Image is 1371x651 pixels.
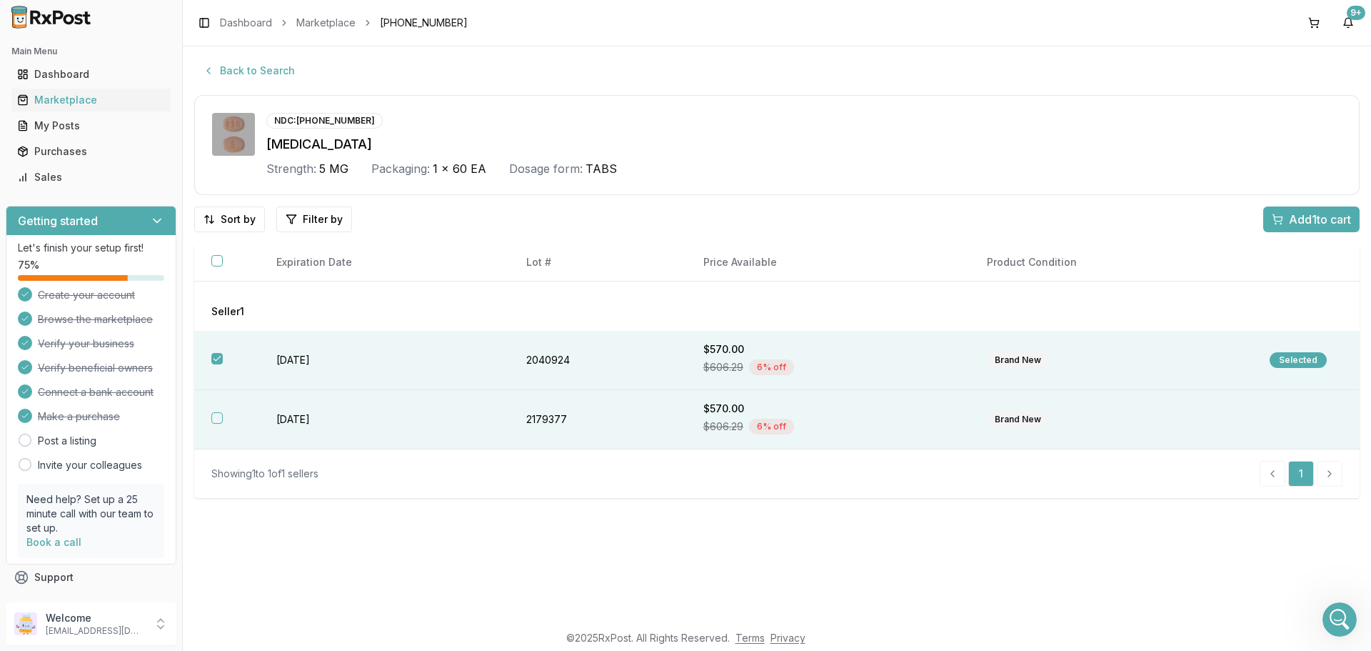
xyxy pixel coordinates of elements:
[371,160,430,177] div: Packaging:
[11,46,171,57] h2: Main Menu
[703,342,953,357] div: $570.00
[38,434,96,448] a: Post a listing
[221,212,256,227] span: Sort by
[38,288,135,302] span: Create your account
[770,632,805,644] a: Privacy
[220,16,468,30] nav: breadcrumb
[18,258,39,272] span: 75 %
[686,244,970,282] th: Price Available
[380,16,468,30] span: [PHONE_NUMBER]
[194,58,303,84] button: Back to Search
[1322,602,1357,637] iframe: Intercom live chat
[6,89,176,111] button: Marketplace
[509,244,686,282] th: Lot #
[303,212,343,227] span: Filter by
[703,360,743,374] span: $606.29
[749,419,794,434] div: 6 % off
[17,93,165,107] div: Marketplace
[1263,207,1360,232] button: Add1to cart
[735,632,765,644] a: Terms
[46,611,145,625] p: Welcome
[6,140,176,163] button: Purchases
[11,164,171,190] a: Sales
[6,590,176,616] button: Feedback
[1347,6,1365,20] div: 9+
[259,390,509,449] td: [DATE]
[38,409,120,424] span: Make a purchase
[38,458,142,472] a: Invite your colleagues
[296,16,356,30] a: Marketplace
[6,565,176,590] button: Support
[6,63,176,86] button: Dashboard
[433,160,486,177] span: 1 x 60 EA
[211,304,244,319] span: Seller 1
[17,170,165,184] div: Sales
[586,160,617,177] span: TABS
[46,625,145,637] p: [EMAIL_ADDRESS][DOMAIN_NAME]
[6,6,97,29] img: RxPost Logo
[211,467,318,481] div: Showing 1 to 1 of 1 sellers
[703,402,953,416] div: $570.00
[6,166,176,189] button: Sales
[17,67,165,81] div: Dashboard
[1337,11,1360,34] button: 9+
[1289,211,1351,228] span: Add 1 to cart
[266,113,383,129] div: NDC: [PHONE_NUMBER]
[194,207,265,232] button: Sort by
[987,352,1049,368] div: Brand New
[509,160,583,177] div: Dosage form:
[212,113,255,156] img: Eliquis 5 MG TABS
[38,385,154,399] span: Connect a bank account
[26,536,81,548] a: Book a call
[276,207,352,232] button: Filter by
[1288,461,1314,487] a: 1
[38,312,153,327] span: Browse the marketplace
[1260,461,1342,487] nav: pagination
[319,160,348,177] span: 5 MG
[259,244,509,282] th: Expiration Date
[509,390,686,449] td: 2179377
[509,331,686,390] td: 2040924
[1270,352,1327,368] div: Selected
[220,16,272,30] a: Dashboard
[11,113,171,139] a: My Posts
[38,361,153,375] span: Verify beneficial owners
[18,212,98,229] h3: Getting started
[6,114,176,137] button: My Posts
[17,144,165,159] div: Purchases
[14,612,37,635] img: User avatar
[38,337,134,351] span: Verify your business
[266,134,1342,154] div: [MEDICAL_DATA]
[703,419,743,434] span: $606.29
[17,119,165,133] div: My Posts
[11,61,171,87] a: Dashboard
[970,244,1252,282] th: Product Condition
[987,412,1049,427] div: Brand New
[34,596,83,610] span: Feedback
[749,359,794,375] div: 6 % off
[259,331,509,390] td: [DATE]
[11,87,171,113] a: Marketplace
[26,492,156,535] p: Need help? Set up a 25 minute call with our team to set up.
[266,160,316,177] div: Strength:
[18,241,164,255] p: Let's finish your setup first!
[11,139,171,164] a: Purchases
